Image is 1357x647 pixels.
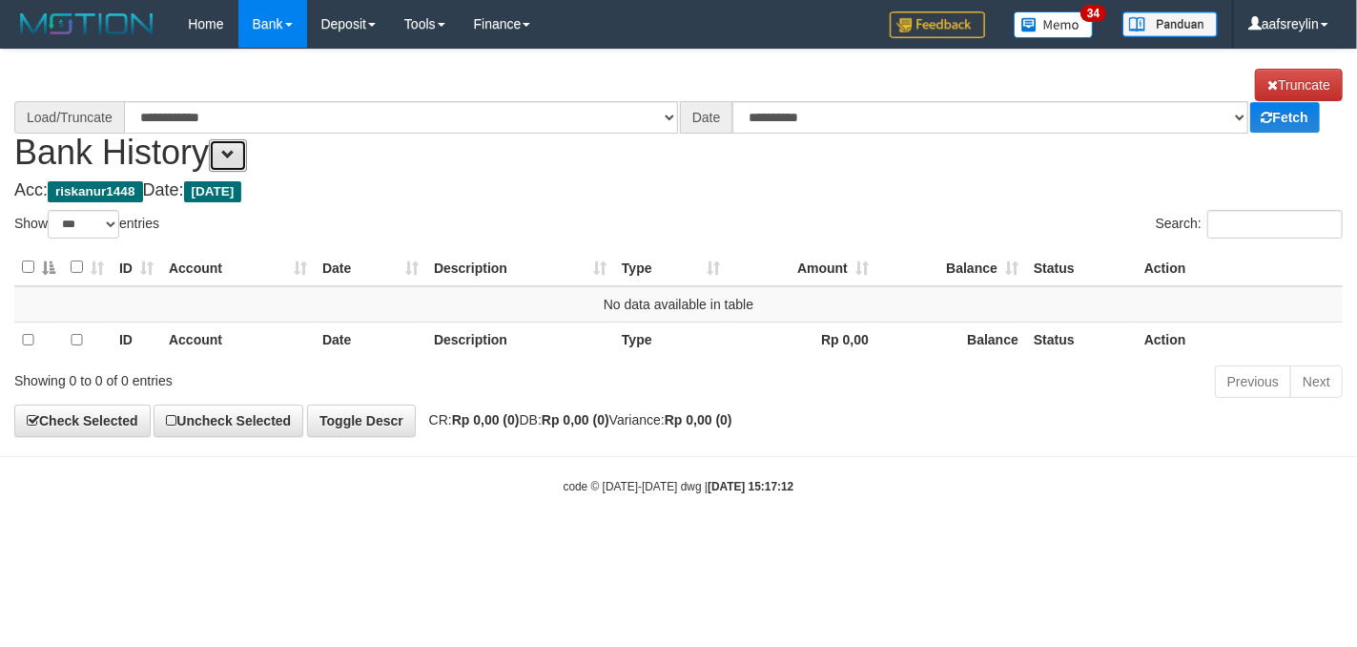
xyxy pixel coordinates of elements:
[14,101,124,134] div: Load/Truncate
[614,249,728,286] th: Type: activate to sort column ascending
[315,322,426,358] th: Date
[184,181,242,202] span: [DATE]
[1137,249,1343,286] th: Action
[542,412,609,428] strong: Rp 0,00 (0)
[426,322,614,358] th: Description
[728,322,876,358] th: Rp 0,00
[1255,69,1343,101] a: Truncate
[112,322,161,358] th: ID
[14,364,551,390] div: Showing 0 to 0 of 0 entries
[14,10,159,38] img: MOTION_logo.png
[112,249,161,286] th: ID: activate to sort column ascending
[48,210,119,239] select: Showentries
[14,286,1343,323] td: No data available in table
[315,249,426,286] th: Date: activate to sort column ascending
[1122,11,1218,37] img: panduan.png
[1250,102,1320,133] a: Fetch
[1026,322,1137,358] th: Status
[1137,322,1343,358] th: Action
[1014,11,1094,38] img: Button%20Memo.svg
[876,322,1026,358] th: Balance
[1290,365,1343,398] a: Next
[680,101,733,134] div: Date
[161,249,315,286] th: Account: activate to sort column ascending
[564,480,794,493] small: code © [DATE]-[DATE] dwg |
[614,322,728,358] th: Type
[48,181,143,202] span: riskanur1448
[63,249,112,286] th: : activate to sort column ascending
[14,249,63,286] th: : activate to sort column descending
[14,210,159,239] label: Show entries
[1080,5,1106,22] span: 34
[665,412,732,428] strong: Rp 0,00 (0)
[728,249,876,286] th: Amount: activate to sort column ascending
[1026,249,1137,286] th: Status
[420,412,732,428] span: CR: DB: Variance:
[14,69,1343,171] h1: Bank History
[154,405,303,437] a: Uncheck Selected
[452,412,520,428] strong: Rp 0,00 (0)
[1156,210,1343,239] label: Search:
[307,405,416,437] a: Toggle Descr
[14,405,151,437] a: Check Selected
[161,322,315,358] th: Account
[1215,365,1291,398] a: Previous
[1207,210,1343,239] input: Search:
[14,181,1343,200] h4: Acc: Date:
[876,249,1026,286] th: Balance: activate to sort column ascending
[708,480,793,493] strong: [DATE] 15:17:12
[426,249,614,286] th: Description: activate to sort column ascending
[890,11,985,38] img: Feedback.jpg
